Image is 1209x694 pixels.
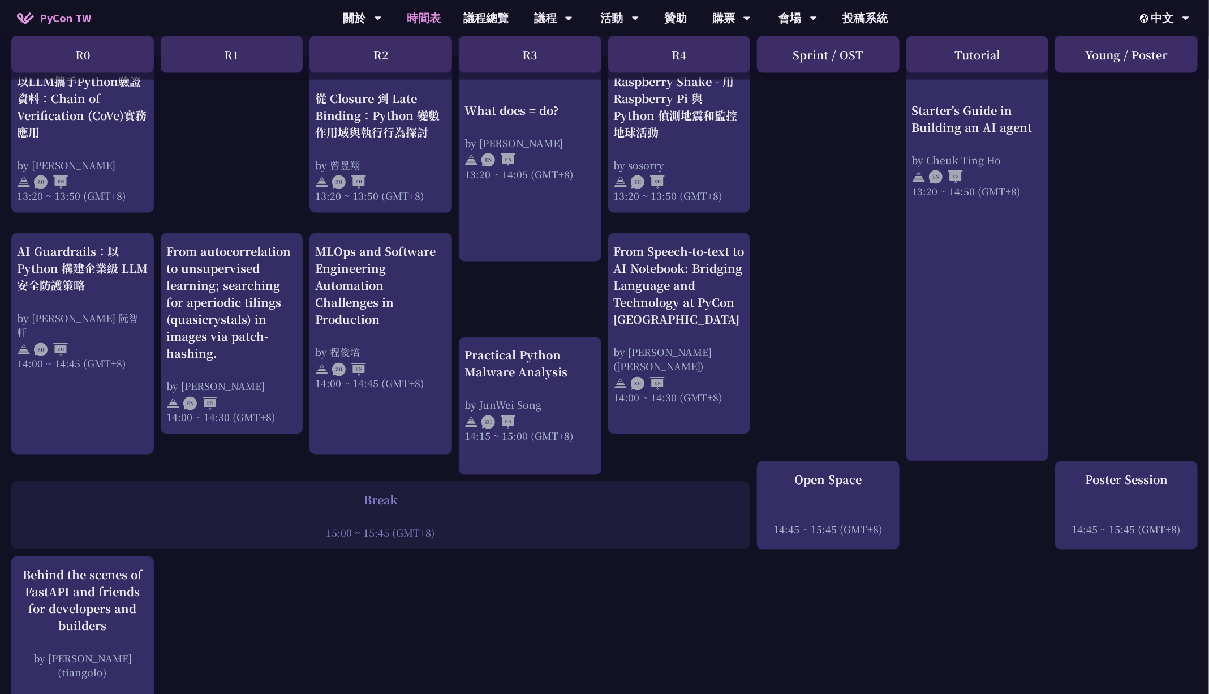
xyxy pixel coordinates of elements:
[11,36,154,73] div: R0
[166,397,180,410] img: svg+xml;base64,PHN2ZyB4bWxucz0iaHR0cDovL3d3dy53My5vcmcvMjAwMC9zdmciIHdpZHRoPSIyNCIgaGVpZ2h0PSIyNC...
[614,175,627,189] img: svg+xml;base64,PHN2ZyB4bWxucz0iaHR0cDovL3d3dy53My5vcmcvMjAwMC9zdmciIHdpZHRoPSIyNCIgaGVpZ2h0PSIyNC...
[17,73,148,203] a: 以LLM攜手Python驗證資料：Chain of Verification (CoVe)實務應用 by [PERSON_NAME] 13:20 ~ 13:50 (GMT+8)
[608,36,751,73] div: R4
[315,376,446,391] div: 14:00 ~ 14:45 (GMT+8)
[1061,472,1192,540] a: Poster Session 14:45 ~ 15:45 (GMT+8)
[614,73,745,141] div: Raspberry Shake - 用 Raspberry Pi 與 Python 偵測地震和監控地球活動
[906,36,1049,73] div: Tutorial
[6,4,102,32] a: PyCon TW
[757,36,900,73] div: Sprint / OST
[464,347,596,381] div: Practical Python Malware Analysis
[763,522,894,537] div: 14:45 ~ 15:45 (GMT+8)
[1055,36,1198,73] div: Young / Poster
[464,347,596,465] a: Practical Python Malware Analysis by JunWei Song 14:15 ~ 15:00 (GMT+8)
[1061,522,1192,537] div: 14:45 ~ 15:45 (GMT+8)
[17,357,148,371] div: 14:00 ~ 14:45 (GMT+8)
[17,652,148,680] div: by [PERSON_NAME] (tiangolo)
[315,243,446,445] a: MLOps and Software Engineering Automation Challenges in Production by 程俊培 14:00 ~ 14:45 (GMT+8)
[481,153,515,167] img: ENEN.5a408d1.svg
[614,189,745,203] div: 13:20 ~ 13:50 (GMT+8)
[17,311,148,340] div: by [PERSON_NAME] 阮智軒
[17,243,148,294] div: AI Guardrails：以 Python 構建企業級 LLM 安全防護策略
[17,175,31,189] img: svg+xml;base64,PHN2ZyB4bWxucz0iaHR0cDovL3d3dy53My5vcmcvMjAwMC9zdmciIHdpZHRoPSIyNCIgaGVpZ2h0PSIyNC...
[631,377,665,391] img: ZHEN.371966e.svg
[17,492,745,509] div: Break
[315,158,446,172] div: by 曾昱翔
[34,343,68,357] img: ZHZH.38617ef.svg
[614,377,627,391] img: svg+xml;base64,PHN2ZyB4bWxucz0iaHR0cDovL3d3dy53My5vcmcvMjAwMC9zdmciIHdpZHRoPSIyNCIgaGVpZ2h0PSIyNC...
[166,243,298,425] a: From autocorrelation to unsupervised learning; searching for aperiodic tilings (quasicrystals) in...
[464,429,596,443] div: 14:15 ~ 15:00 (GMT+8)
[464,398,596,412] div: by JunWei Song
[332,175,366,189] img: ZHZH.38617ef.svg
[17,73,148,141] div: 以LLM攜手Python驗證資料：Chain of Verification (CoVe)實務應用
[614,158,745,172] div: by sosorry
[17,243,148,445] a: AI Guardrails：以 Python 構建企業級 LLM 安全防護策略 by [PERSON_NAME] 阮智軒 14:00 ~ 14:45 (GMT+8)
[929,170,963,184] img: ENEN.5a408d1.svg
[1061,472,1192,489] div: Poster Session
[763,472,894,540] a: Open Space 14:45 ~ 15:45 (GMT+8)
[315,243,446,328] div: MLOps and Software Engineering Automation Challenges in Production
[34,175,68,189] img: ZHEN.371966e.svg
[17,158,148,172] div: by [PERSON_NAME]
[17,567,148,635] div: Behind the scenes of FastAPI and friends for developers and builders
[315,73,446,203] a: 從 Closure 到 Late Binding：Python 變數作用域與執行行為探討 by 曾昱翔 13:20 ~ 13:50 (GMT+8)
[40,10,91,27] span: PyCon TW
[912,102,1043,136] div: Starter's Guide in Building an AI agent
[464,153,478,167] img: svg+xml;base64,PHN2ZyB4bWxucz0iaHR0cDovL3d3dy53My5vcmcvMjAwMC9zdmciIHdpZHRoPSIyNCIgaGVpZ2h0PSIyNC...
[614,73,745,203] a: Raspberry Shake - 用 Raspberry Pi 與 Python 偵測地震和監控地球活動 by sosorry 13:20 ~ 13:50 (GMT+8)
[912,153,1043,167] div: by Cheuk Ting Ho
[183,397,217,410] img: ENEN.5a408d1.svg
[464,415,478,429] img: svg+xml;base64,PHN2ZyB4bWxucz0iaHR0cDovL3d3dy53My5vcmcvMjAwMC9zdmciIHdpZHRoPSIyNCIgaGVpZ2h0PSIyNC...
[912,73,1043,452] a: Starter's Guide in Building an AI agent by Cheuk Ting Ho 13:20 ~ 14:50 (GMT+8)
[464,102,596,119] div: What does = do?
[614,391,745,405] div: 14:00 ~ 14:30 (GMT+8)
[17,12,34,24] img: Home icon of PyCon TW 2025
[763,472,894,489] div: Open Space
[166,243,298,362] div: From autocorrelation to unsupervised learning; searching for aperiodic tilings (quasicrystals) in...
[464,167,596,181] div: 13:20 ~ 14:05 (GMT+8)
[481,415,515,429] img: ZHEN.371966e.svg
[614,243,745,328] div: From Speech-to-text to AI Notebook: Bridging Language and Technology at PyCon [GEOGRAPHIC_DATA]
[166,379,298,393] div: by [PERSON_NAME]
[161,36,303,73] div: R1
[631,175,665,189] img: ZHZH.38617ef.svg
[17,526,745,540] div: 15:00 ~ 15:45 (GMT+8)
[309,36,452,73] div: R2
[17,343,31,357] img: svg+xml;base64,PHN2ZyB4bWxucz0iaHR0cDovL3d3dy53My5vcmcvMjAwMC9zdmciIHdpZHRoPSIyNCIgaGVpZ2h0PSIyNC...
[614,345,745,374] div: by [PERSON_NAME] ([PERSON_NAME])
[459,36,601,73] div: R3
[315,189,446,203] div: 13:20 ~ 13:50 (GMT+8)
[315,90,446,141] div: 從 Closure 到 Late Binding：Python 變數作用域與執行行為探討
[912,184,1043,198] div: 13:20 ~ 14:50 (GMT+8)
[17,189,148,203] div: 13:20 ~ 13:50 (GMT+8)
[315,345,446,359] div: by 程俊培
[464,73,596,251] a: What does = do? by [PERSON_NAME] 13:20 ~ 14:05 (GMT+8)
[614,243,745,425] a: From Speech-to-text to AI Notebook: Bridging Language and Technology at PyCon [GEOGRAPHIC_DATA] b...
[166,410,298,425] div: 14:00 ~ 14:30 (GMT+8)
[464,136,596,150] div: by [PERSON_NAME]
[332,363,366,376] img: ZHEN.371966e.svg
[315,175,329,189] img: svg+xml;base64,PHN2ZyB4bWxucz0iaHR0cDovL3d3dy53My5vcmcvMjAwMC9zdmciIHdpZHRoPSIyNCIgaGVpZ2h0PSIyNC...
[315,363,329,376] img: svg+xml;base64,PHN2ZyB4bWxucz0iaHR0cDovL3d3dy53My5vcmcvMjAwMC9zdmciIHdpZHRoPSIyNCIgaGVpZ2h0PSIyNC...
[912,170,926,184] img: svg+xml;base64,PHN2ZyB4bWxucz0iaHR0cDovL3d3dy53My5vcmcvMjAwMC9zdmciIHdpZHRoPSIyNCIgaGVpZ2h0PSIyNC...
[1140,14,1151,23] img: Locale Icon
